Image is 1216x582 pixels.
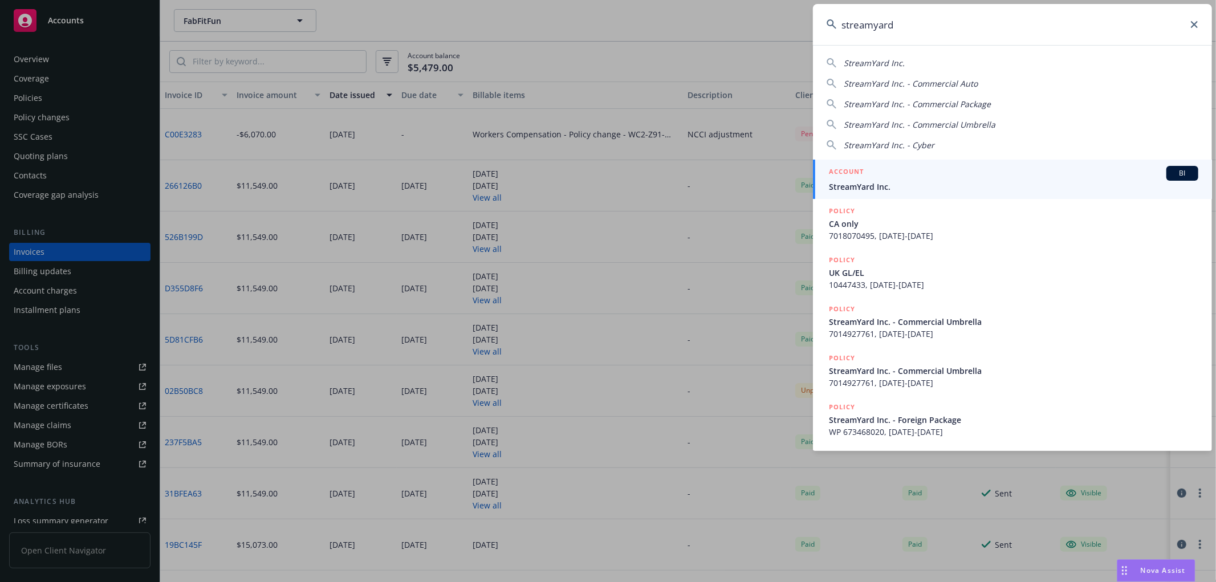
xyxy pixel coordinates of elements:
a: ACCOUNTBIStreamYard Inc. [813,160,1212,199]
input: Search... [813,4,1212,45]
span: StreamYard Inc. [829,181,1198,193]
h5: POLICY [829,205,855,217]
span: UK GL/EL [829,267,1198,279]
h5: POLICY [829,254,855,266]
a: POLICYStreamYard Inc. - Commercial Umbrella7014927761, [DATE]-[DATE] [813,346,1212,395]
span: 7014927761, [DATE]-[DATE] [829,377,1198,389]
span: BI [1171,168,1194,178]
a: POLICYUK GL/EL10447433, [DATE]-[DATE] [813,248,1212,297]
a: POLICYCA only7018070495, [DATE]-[DATE] [813,199,1212,248]
span: CA only [829,218,1198,230]
span: StreamYard Inc. - Commercial Package [844,99,991,109]
span: StreamYard Inc. [844,58,905,68]
h5: POLICY [829,401,855,413]
span: StreamYard Inc. - Commercial Umbrella [844,119,995,130]
span: WP 673468020, [DATE]-[DATE] [829,426,1198,438]
div: Drag to move [1117,560,1132,581]
span: StreamYard Inc. - Cyber [844,140,934,150]
h5: ACCOUNT [829,166,864,180]
span: StreamYard Inc. - Commercial Auto [844,78,978,89]
a: POLICYStreamYard Inc. - Foreign PackageWP 673468020, [DATE]-[DATE] [813,395,1212,444]
h5: POLICY [829,352,855,364]
h5: POLICY [829,303,855,315]
span: StreamYard Inc. - Commercial Umbrella [829,365,1198,377]
button: Nova Assist [1117,559,1195,582]
span: StreamYard Inc. - Commercial Umbrella [829,316,1198,328]
a: POLICYStreamYard Inc. - Commercial Umbrella7014927761, [DATE]-[DATE] [813,297,1212,346]
span: 7018070495, [DATE]-[DATE] [829,230,1198,242]
span: Nova Assist [1141,565,1186,575]
span: StreamYard Inc. - Foreign Package [829,414,1198,426]
span: 7014927761, [DATE]-[DATE] [829,328,1198,340]
span: 10447433, [DATE]-[DATE] [829,279,1198,291]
